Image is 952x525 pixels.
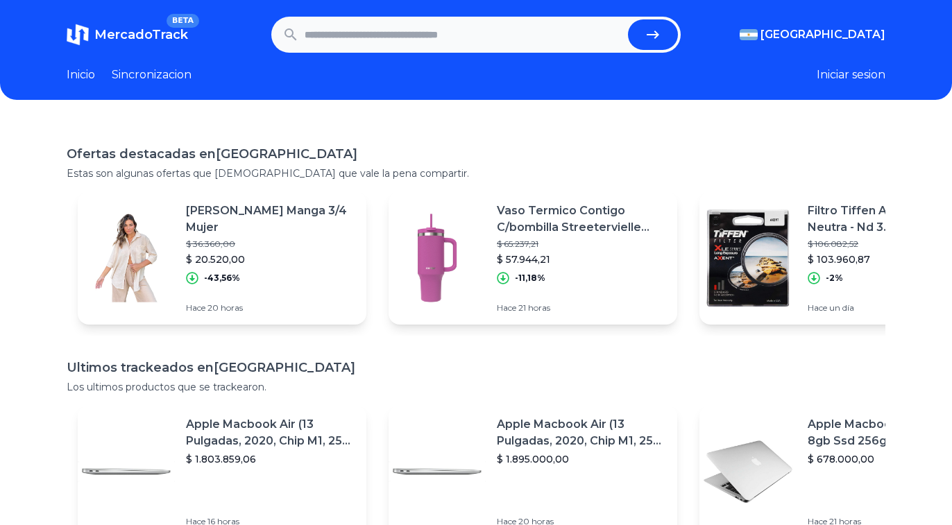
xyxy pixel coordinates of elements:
[186,416,355,449] p: Apple Macbook Air (13 Pulgadas, 2020, Chip M1, 256 Gb De Ssd, 8 Gb De Ram) - Plata
[186,203,355,236] p: [PERSON_NAME] Manga 3/4 Mujer
[699,209,797,307] img: Featured image
[204,273,240,284] p: -43,56%
[67,67,95,83] a: Inicio
[389,209,486,307] img: Featured image
[497,203,666,236] p: Vaso Termico Contigo C/bombilla Streetervielle 1180ml
[67,24,89,46] img: MercadoTrack
[67,24,188,46] a: MercadoTrackBETA
[67,358,885,377] h1: Ultimos trackeados en [GEOGRAPHIC_DATA]
[497,416,666,449] p: Apple Macbook Air (13 Pulgadas, 2020, Chip M1, 256 Gb De Ssd, 8 Gb De Ram) - Plata
[167,14,199,28] span: BETA
[740,26,885,43] button: [GEOGRAPHIC_DATA]
[78,209,175,307] img: Featured image
[186,252,355,266] p: $ 20.520,00
[817,67,885,83] button: Iniciar sesion
[78,191,366,325] a: Featured image[PERSON_NAME] Manga 3/4 Mujer$ 36.360,00$ 20.520,00-43,56%Hace 20 horas
[497,239,666,250] p: $ 65.237,21
[94,27,188,42] span: MercadoTrack
[186,302,355,313] p: Hace 20 horas
[186,452,355,466] p: $ 1.803.859,06
[112,67,192,83] a: Sincronizacion
[497,452,666,466] p: $ 1.895.000,00
[826,273,843,284] p: -2%
[389,191,677,325] a: Featured imageVaso Termico Contigo C/bombilla Streetervielle 1180ml$ 65.237,21$ 57.944,21-11,18%H...
[67,144,885,164] h1: Ofertas destacadas en [GEOGRAPHIC_DATA]
[186,239,355,250] p: $ 36.360,00
[740,29,758,40] img: Argentina
[760,26,885,43] span: [GEOGRAPHIC_DATA]
[67,380,885,394] p: Los ultimos productos que se trackearon.
[497,302,666,313] p: Hace 21 horas
[497,252,666,266] p: $ 57.944,21
[389,423,486,520] img: Featured image
[78,423,175,520] img: Featured image
[699,423,797,520] img: Featured image
[67,166,885,180] p: Estas son algunas ofertas que [DEMOGRAPHIC_DATA] que vale la pena compartir.
[515,273,545,284] p: -11,18%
